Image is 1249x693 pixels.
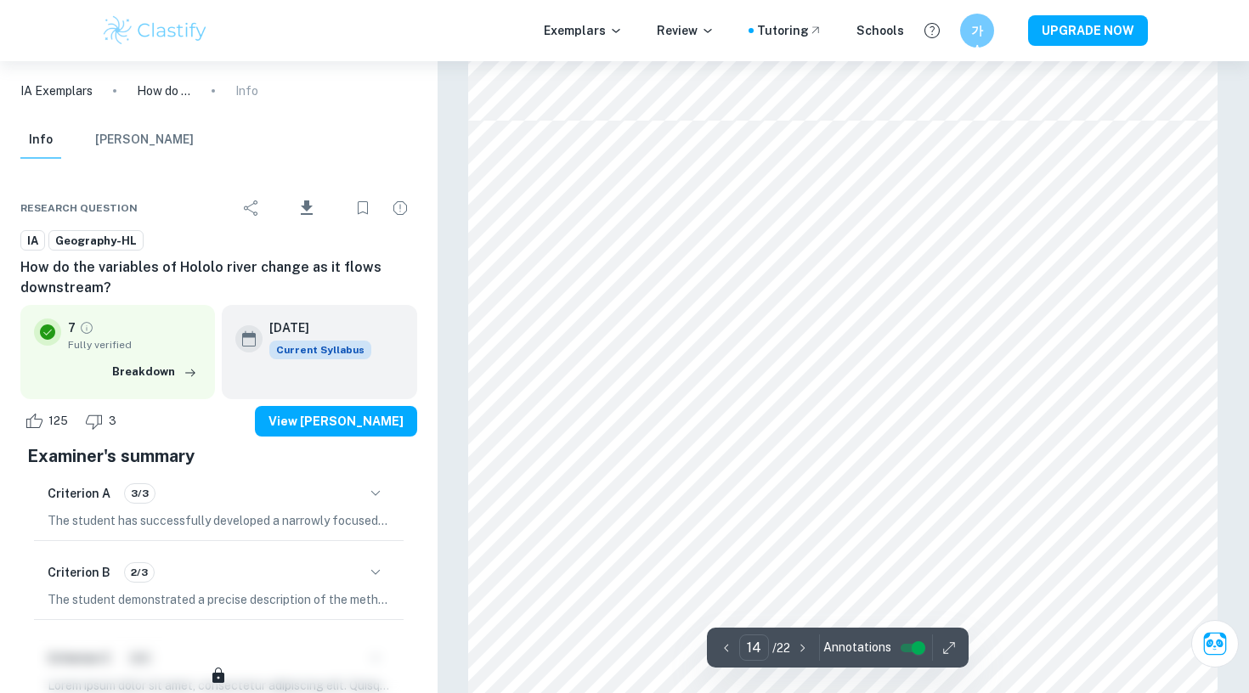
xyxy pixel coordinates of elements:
[20,230,45,251] a: IA
[20,121,61,159] button: Info
[48,563,110,582] h6: Criterion B
[48,230,144,251] a: Geography-HL
[108,359,201,385] button: Breakdown
[137,82,191,100] p: How do the variables of Hololo river change as it flows downstream?
[20,82,93,100] a: IA Exemplars
[48,590,390,609] p: The student demonstrated a precise description of the methods selected for both primary and secon...
[544,21,623,40] p: Exemplars
[918,16,947,45] button: Help and Feedback
[383,191,417,225] div: Report issue
[21,233,44,250] span: IA
[81,408,126,435] div: Dislike
[125,565,154,580] span: 2/3
[856,21,904,40] a: Schools
[269,341,371,359] div: This exemplar is based on the current syllabus. Feel free to refer to it for inspiration/ideas wh...
[20,257,417,298] h6: How do the variables of Hololo river change as it flows downstream?
[235,82,258,100] p: Info
[346,191,380,225] div: Bookmark
[255,406,417,437] button: View [PERSON_NAME]
[68,337,201,352] span: Fully verified
[269,341,371,359] span: Current Syllabus
[968,21,987,40] h6: 가소
[79,320,94,335] a: Grade fully verified
[772,639,790,657] p: / 22
[657,21,715,40] p: Review
[48,511,390,530] p: The student has successfully developed a narrowly focused fieldwork question and explored it thro...
[39,413,77,430] span: 125
[823,639,891,656] span: Annotations
[27,443,410,469] h5: Examiner's summary
[95,121,194,159] button: [PERSON_NAME]
[1028,15,1148,46] button: UPGRADE NOW
[757,21,822,40] a: Tutoring
[68,318,76,337] p: 7
[125,486,155,501] span: 3/3
[49,233,143,250] span: Geography-HL
[272,186,342,230] div: Download
[48,484,110,503] h6: Criterion A
[1191,620,1239,668] button: Ask Clai
[20,200,138,216] span: Research question
[99,413,126,430] span: 3
[960,14,994,48] button: 가소
[101,14,209,48] img: Clastify logo
[269,318,358,337] h6: [DATE]
[20,408,77,435] div: Like
[235,191,268,225] div: Share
